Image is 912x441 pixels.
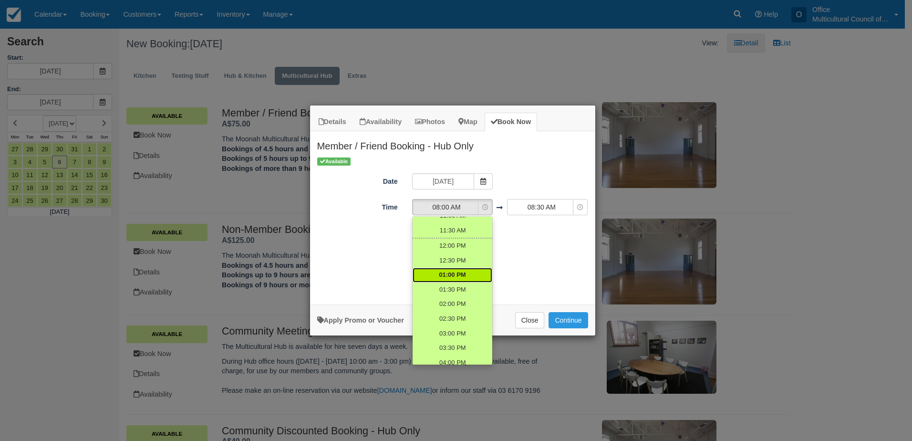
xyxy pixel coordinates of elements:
span: 04:00 PM [439,358,466,367]
label: Date [310,173,405,187]
div: [DATE]: [310,288,595,300]
a: Apply Voucher [317,316,404,324]
a: Map [452,113,484,131]
span: 02:30 PM [439,315,466,324]
button: Close [515,312,545,328]
span: 03:30 PM [439,344,466,353]
span: 11:30 AM [440,226,466,235]
a: Details [312,113,352,131]
span: 03:00 PM [439,329,466,338]
span: 12:30 PM [439,256,466,265]
h2: Member / Friend Booking - Hub Only [310,131,595,156]
span: 08:30 AM [508,202,575,212]
span: 12:00 PM [439,241,466,251]
a: Availability [353,113,408,131]
label: Time [310,199,405,212]
span: 08:00 AM [413,202,480,212]
span: 02:00 PM [439,300,466,309]
span: 01:30 PM [439,285,466,294]
button: Add to Booking [549,312,588,328]
span: Available [317,157,351,166]
a: Photos [409,113,451,131]
span: 01:00 PM [439,271,466,280]
a: Book Now [485,113,537,131]
div: Item Modal [310,131,595,300]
